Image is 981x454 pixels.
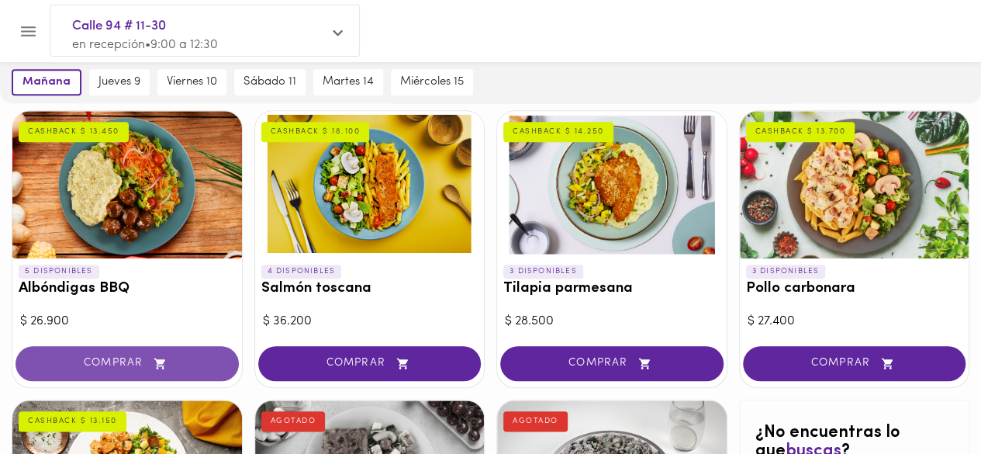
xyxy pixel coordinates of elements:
[323,75,374,89] span: martes 14
[746,265,826,279] p: 3 DISPONIBLES
[19,281,236,297] h3: Albóndigas BBQ
[497,111,727,258] div: Tilapia parmesana
[167,75,217,89] span: viernes 10
[391,69,473,95] button: miércoles 15
[22,75,71,89] span: mañana
[503,122,613,142] div: CASHBACK $ 14.250
[503,265,583,279] p: 3 DISPONIBLES
[261,122,370,142] div: CASHBACK $ 18.100
[89,69,150,95] button: jueves 9
[891,364,965,438] iframe: Messagebird Livechat Widget
[157,69,226,95] button: viernes 10
[261,265,342,279] p: 4 DISPONIBLES
[72,16,322,36] span: Calle 94 # 11-30
[400,75,464,89] span: miércoles 15
[72,39,218,51] span: en recepción • 9:00 a 12:30
[746,281,963,297] h3: Pollo carbonara
[19,265,99,279] p: 5 DISPONIBLES
[278,357,462,370] span: COMPRAR
[16,346,239,381] button: COMPRAR
[743,346,966,381] button: COMPRAR
[500,346,724,381] button: COMPRAR
[261,281,478,297] h3: Salmón toscana
[98,75,140,89] span: jueves 9
[261,411,326,431] div: AGOTADO
[263,313,477,331] div: $ 36.200
[20,313,234,331] div: $ 26.900
[503,411,568,431] div: AGOTADO
[35,357,219,370] span: COMPRAR
[740,111,969,258] div: Pollo carbonara
[9,12,47,50] button: Menu
[19,411,126,431] div: CASHBACK $ 13.150
[520,357,704,370] span: COMPRAR
[762,357,947,370] span: COMPRAR
[313,69,383,95] button: martes 14
[503,281,720,297] h3: Tilapia parmesana
[258,346,482,381] button: COMPRAR
[255,111,485,258] div: Salmón toscana
[244,75,296,89] span: sábado 11
[748,313,962,331] div: $ 27.400
[746,122,855,142] div: CASHBACK $ 13.700
[12,69,81,95] button: mañana
[12,111,242,258] div: Albóndigas BBQ
[505,313,719,331] div: $ 28.500
[19,122,129,142] div: CASHBACK $ 13.450
[234,69,306,95] button: sábado 11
